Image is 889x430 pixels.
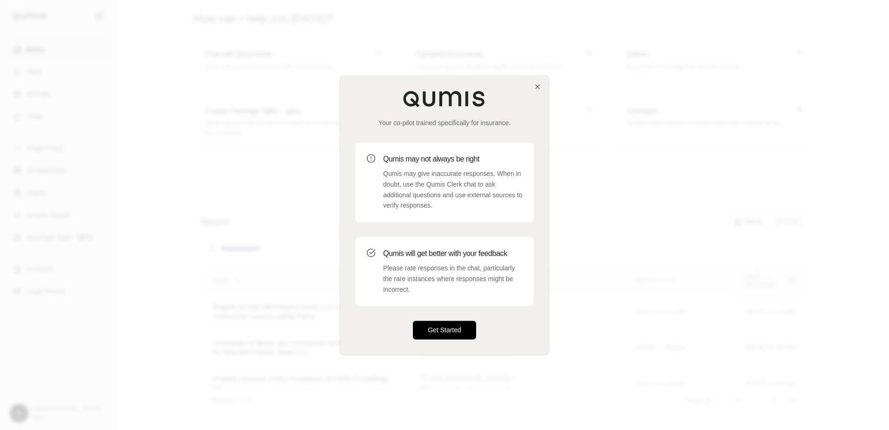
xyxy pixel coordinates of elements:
[403,90,486,107] img: Qumis Logo
[413,321,476,340] button: Get Started
[383,248,523,259] h3: Qumis will get better with your feedback
[355,118,534,128] p: Your co-pilot trained specifically for insurance.
[383,154,523,165] h3: Qumis may not always be right
[383,168,523,211] p: Qumis may give inaccurate responses. When in doubt, use the Qumis Clerk chat to ask additional qu...
[383,263,523,295] p: Please rate responses in the chat, particularly the rare instances where responses might be incor...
